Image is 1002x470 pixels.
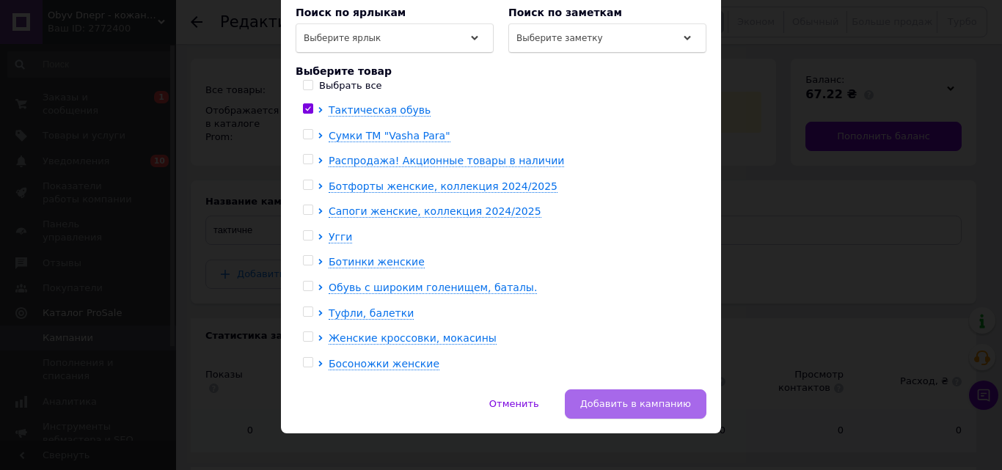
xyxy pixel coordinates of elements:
[489,398,539,409] span: Отменить
[474,389,555,419] button: Отменить
[329,358,439,370] span: Босоножки женские
[329,231,352,243] span: Угги
[580,398,691,409] span: Добавить в кампанию
[329,205,541,217] span: Сапоги женские, коллекция 2024/2025
[329,180,557,192] span: Ботфорты женские, коллекция 2024/2025
[508,7,622,18] span: Поиск по заметкам
[296,7,406,18] span: Поиск по ярлыкам
[329,332,497,344] span: Женские кроссовки, мокасины
[329,307,414,319] span: Туфли, балетки
[329,256,425,268] span: Ботинки женские
[304,33,381,43] span: Выберите ярлык
[565,389,706,419] button: Добавить в кампанию
[329,130,450,142] span: Сумки ТМ "Vasha Para"
[329,155,564,166] span: Распродажа! Акционные товары в наличии
[296,65,392,77] span: Выберите товар
[329,282,537,293] span: Обувь с широким голенищем, баталы.
[319,79,382,92] div: Выбрать все
[329,104,431,116] span: Тактическая обувь
[516,33,603,43] span: Выберите заметку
